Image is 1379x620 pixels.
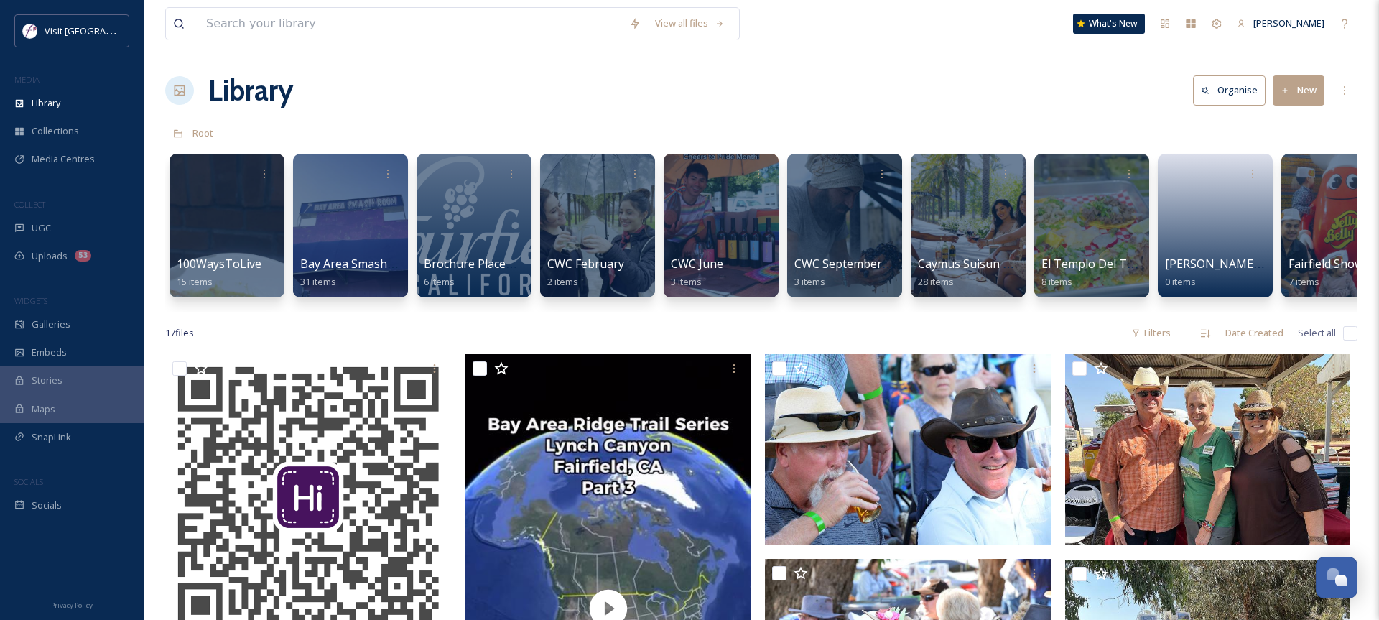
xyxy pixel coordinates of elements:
[1073,14,1145,34] a: What's New
[1041,275,1072,288] span: 8 items
[424,256,712,272] span: Brochure Placement Files - Visit [GEOGRAPHIC_DATA]
[424,257,712,288] a: Brochure Placement Files - Visit [GEOGRAPHIC_DATA]6 items
[1289,275,1319,288] span: 7 items
[32,124,79,138] span: Collections
[51,601,93,610] span: Privacy Policy
[1041,256,1174,272] span: El Templo Del Taco 2024
[1273,75,1324,105] button: New
[671,275,702,288] span: 3 items
[648,9,732,37] a: View all files
[918,275,954,288] span: 28 items
[424,275,455,288] span: 6 items
[32,249,68,263] span: Uploads
[794,256,929,272] span: CWC September Content
[1218,319,1291,347] div: Date Created
[208,69,293,112] a: Library
[32,152,95,166] span: Media Centres
[547,257,624,288] a: CWC February2 items
[918,256,1066,272] span: Caymus Suisun Covershoot
[1165,257,1360,288] a: [PERSON_NAME] Ranch Upload Link0 items
[14,199,45,210] span: COLLECT
[199,8,622,40] input: Search your library
[1165,256,1360,272] span: [PERSON_NAME] Ranch Upload Link
[14,295,47,306] span: WIDGETS
[547,275,578,288] span: 2 items
[1041,257,1174,288] a: El Templo Del Taco 20248 items
[177,275,213,288] span: 15 items
[192,124,213,142] a: Root
[794,257,929,288] a: CWC September Content3 items
[1230,9,1332,37] a: [PERSON_NAME]
[32,402,55,416] span: Maps
[32,96,60,110] span: Library
[1253,17,1324,29] span: [PERSON_NAME]
[300,256,422,272] span: Bay Area Smash Room
[32,499,62,512] span: Socials
[300,275,336,288] span: 31 items
[45,24,156,37] span: Visit [GEOGRAPHIC_DATA]
[51,596,93,613] a: Privacy Policy
[14,74,40,85] span: MEDIA
[177,257,261,288] a: 100WaysToLive15 items
[300,257,422,288] a: Bay Area Smash Room31 items
[1316,557,1357,598] button: Open Chat
[765,354,1051,545] img: ext_1751493389.074822_jason@solanolandtrust.org-2024-07_RR_Country-Concert_Kuo Hou Chang034.JPG
[32,374,62,387] span: Stories
[192,126,213,139] span: Root
[32,430,71,444] span: SnapLink
[547,256,624,272] span: CWC February
[165,326,194,340] span: 17 file s
[1298,326,1336,340] span: Select all
[23,24,37,38] img: visitfairfieldca_logo.jpeg
[14,476,43,487] span: SOCIALS
[32,318,70,331] span: Galleries
[1165,275,1196,288] span: 0 items
[794,275,825,288] span: 3 items
[32,221,51,235] span: UGC
[32,346,67,359] span: Embeds
[671,257,723,288] a: CWC June3 items
[1193,75,1266,105] button: Organise
[177,256,261,272] span: 100WaysToLive
[75,250,91,262] div: 53
[671,256,723,272] span: CWC June
[1124,319,1178,347] div: Filters
[1065,354,1351,545] img: ext_1751493388.953837_jason@solanolandtrust.org-2024-07_RR_Country-Concert_Kuo Hou Chang068.JPG
[918,257,1066,288] a: Caymus Suisun Covershoot28 items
